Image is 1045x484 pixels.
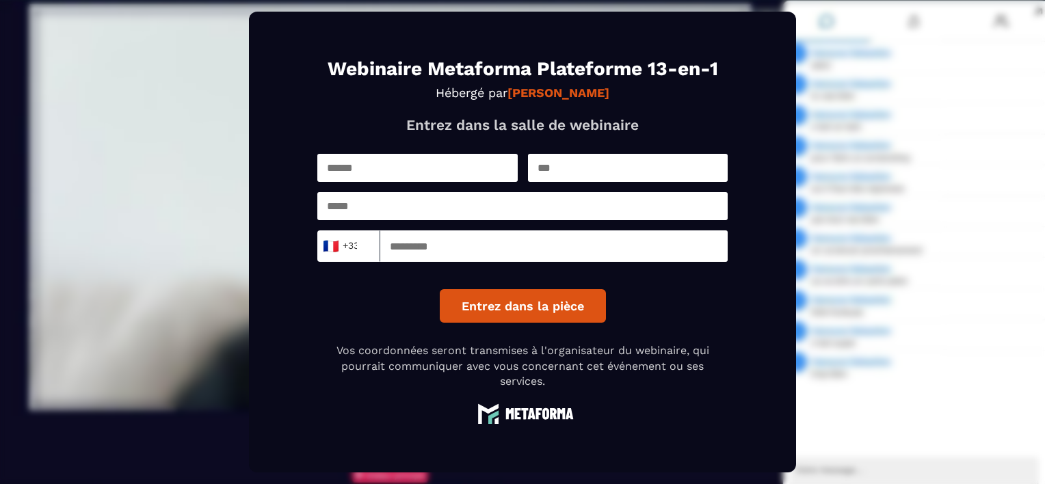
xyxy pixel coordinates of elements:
div: Search for option [317,230,380,262]
button: Entrez dans la pièce [440,289,606,323]
span: 🇫🇷 [322,237,339,256]
img: logo [471,403,574,424]
p: Vos coordonnées seront transmises à l'organisateur du webinaire, qui pourrait communiquer avec vo... [317,343,728,389]
strong: [PERSON_NAME] [507,85,609,100]
span: +33 [326,237,355,256]
input: Search for option [358,236,368,256]
p: Entrez dans la salle de webinaire [317,116,728,133]
h1: Webinaire Metaforma Plateforme 13-en-1 [317,59,728,79]
p: Hébergé par [317,85,728,100]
